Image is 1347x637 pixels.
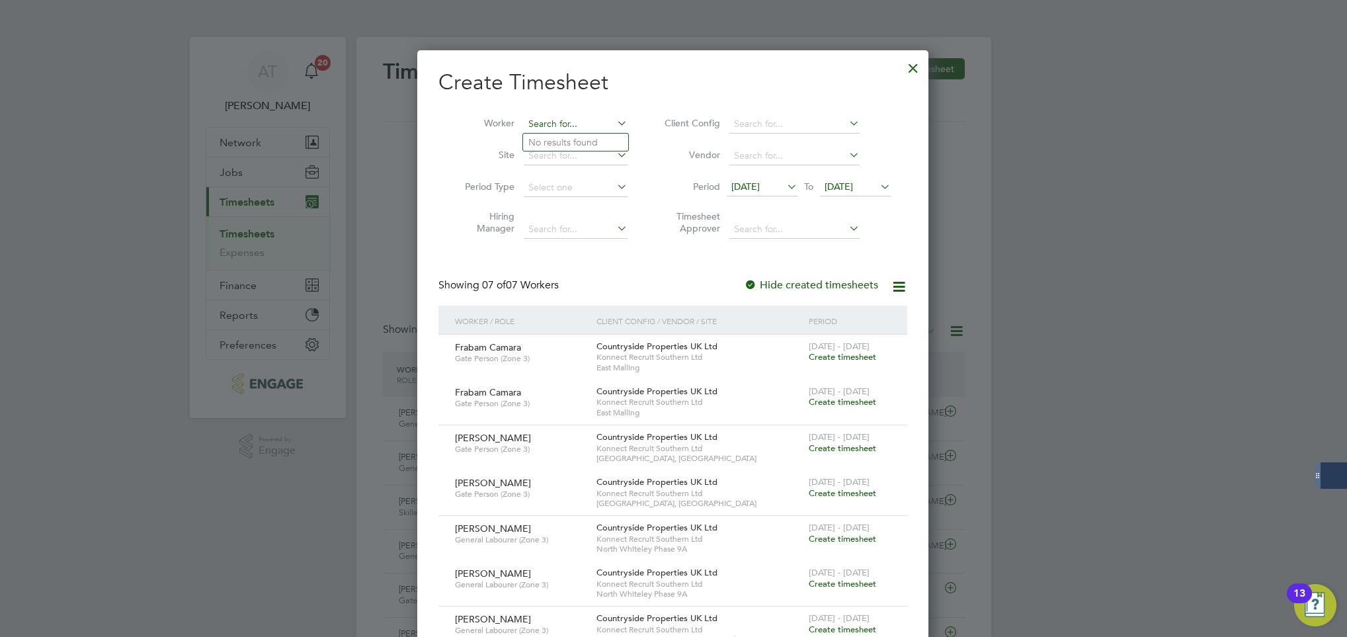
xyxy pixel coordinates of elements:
input: Search for... [729,115,860,134]
span: Konnect Recruit Southern Ltd [596,352,802,362]
span: [PERSON_NAME] [455,523,531,534]
span: [DATE] - [DATE] [809,522,870,533]
label: Worker [455,117,514,129]
label: Vendor [661,149,720,161]
span: Countryside Properties UK Ltd [596,567,717,578]
span: [GEOGRAPHIC_DATA], [GEOGRAPHIC_DATA] [596,498,802,509]
span: Create timesheet [809,578,876,589]
span: Countryside Properties UK Ltd [596,522,717,533]
li: No results found [523,134,628,151]
span: Gate Person (Zone 3) [455,489,587,499]
span: [DATE] [825,181,853,192]
span: Create timesheet [809,533,876,544]
div: Worker / Role [452,306,593,336]
span: Create timesheet [809,351,876,362]
span: Frabam Camara [455,386,521,398]
input: Search for... [524,220,628,239]
span: [PERSON_NAME] [455,613,531,625]
span: [PERSON_NAME] [455,432,531,444]
span: Countryside Properties UK Ltd [596,613,717,624]
label: Timesheet Approver [661,210,720,234]
span: 07 Workers [482,278,559,292]
span: Create timesheet [809,396,876,407]
span: North Whiteley Phase 9A [596,544,802,554]
span: [DATE] [731,181,760,192]
label: Hiring Manager [455,210,514,234]
div: 13 [1293,593,1305,611]
span: [DATE] - [DATE] [809,567,870,578]
div: Period [805,306,894,336]
span: East Malling [596,407,802,418]
span: East Malling [596,362,802,373]
label: Period Type [455,181,514,192]
span: 07 of [482,278,506,292]
span: Konnect Recruit Southern Ltd [596,579,802,589]
input: Select one [524,179,628,197]
label: Client Config [661,117,720,129]
span: Create timesheet [809,624,876,635]
span: Countryside Properties UK Ltd [596,341,717,352]
span: Gate Person (Zone 3) [455,353,587,364]
span: General Labourer (Zone 3) [455,579,587,590]
span: [DATE] - [DATE] [809,386,870,397]
div: Showing [438,278,561,292]
span: Countryside Properties UK Ltd [596,431,717,443]
span: Countryside Properties UK Ltd [596,476,717,488]
input: Search for... [524,115,628,134]
span: General Labourer (Zone 3) [455,534,587,545]
span: Konnect Recruit Southern Ltd [596,488,802,499]
span: [DATE] - [DATE] [809,341,870,352]
span: Konnect Recruit Southern Ltd [596,624,802,635]
span: North Whiteley Phase 9A [596,589,802,599]
div: Client Config / Vendor / Site [593,306,805,336]
span: General Labourer (Zone 3) [455,625,587,636]
label: Hide created timesheets [744,278,878,292]
input: Search for... [729,147,860,165]
label: Period [661,181,720,192]
span: [PERSON_NAME] [455,568,531,579]
span: Countryside Properties UK Ltd [596,386,717,397]
span: To [800,178,817,195]
span: Create timesheet [809,443,876,454]
span: Frabam Camara [455,341,521,353]
h2: Create Timesheet [438,69,907,97]
span: Create timesheet [809,488,876,499]
input: Search for... [524,147,628,165]
span: Gate Person (Zone 3) [455,444,587,454]
span: Konnect Recruit Southern Ltd [596,443,802,454]
label: Site [455,149,514,161]
span: Gate Person (Zone 3) [455,398,587,409]
span: [DATE] - [DATE] [809,431,870,443]
input: Search for... [729,220,860,239]
span: [DATE] - [DATE] [809,613,870,624]
span: [DATE] - [DATE] [809,476,870,488]
span: Konnect Recruit Southern Ltd [596,534,802,544]
button: Open Resource Center, 13 new notifications [1294,584,1336,626]
span: [PERSON_NAME] [455,477,531,489]
span: [GEOGRAPHIC_DATA], [GEOGRAPHIC_DATA] [596,453,802,464]
span: Konnect Recruit Southern Ltd [596,397,802,407]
